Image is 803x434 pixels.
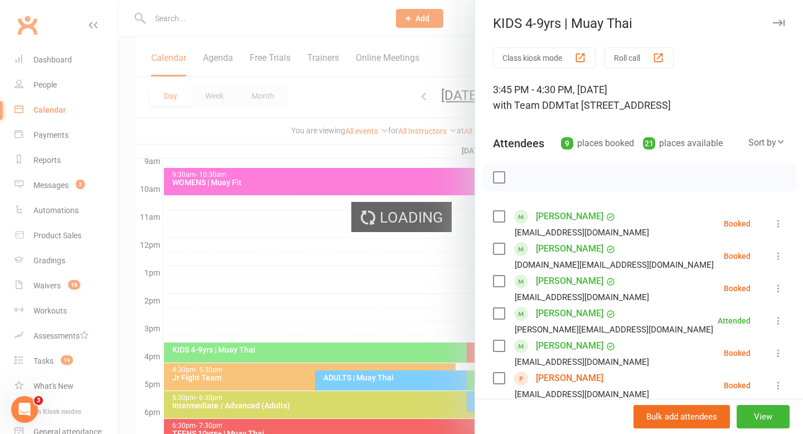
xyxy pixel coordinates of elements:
a: [PERSON_NAME] [536,337,603,355]
div: Booked [724,284,751,292]
a: [PERSON_NAME] [536,240,603,258]
div: [DOMAIN_NAME][EMAIL_ADDRESS][DOMAIN_NAME] [515,258,714,272]
div: [EMAIL_ADDRESS][DOMAIN_NAME] [515,387,649,402]
a: [PERSON_NAME] [536,208,603,225]
div: Booked [724,252,751,260]
div: [PERSON_NAME][EMAIL_ADDRESS][DOMAIN_NAME] [515,322,713,337]
button: Class kiosk mode [493,47,596,68]
div: 21 [643,137,655,150]
div: Booked [724,382,751,389]
span: 3 [34,396,43,405]
a: [PERSON_NAME] [536,369,603,387]
div: Booked [724,349,751,357]
button: View [737,405,790,428]
div: KIDS 4-9yrs | Muay Thai [475,16,803,31]
span: with Team DDMT [493,99,570,111]
span: at [STREET_ADDRESS] [570,99,671,111]
iframe: Intercom live chat [11,396,38,423]
div: Sort by [748,136,785,150]
div: Booked [724,220,751,228]
div: Attended [718,317,751,325]
div: places booked [561,136,634,151]
div: places available [643,136,723,151]
div: [EMAIL_ADDRESS][DOMAIN_NAME] [515,355,649,369]
a: [PERSON_NAME] [536,305,603,322]
div: [EMAIL_ADDRESS][DOMAIN_NAME] [515,225,649,240]
button: Roll call [604,47,674,68]
div: Attendees [493,136,544,151]
button: Bulk add attendees [633,405,730,428]
div: 9 [561,137,573,150]
div: [EMAIL_ADDRESS][DOMAIN_NAME] [515,290,649,305]
a: [PERSON_NAME] [536,272,603,290]
div: 3:45 PM - 4:30 PM, [DATE] [493,82,785,113]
